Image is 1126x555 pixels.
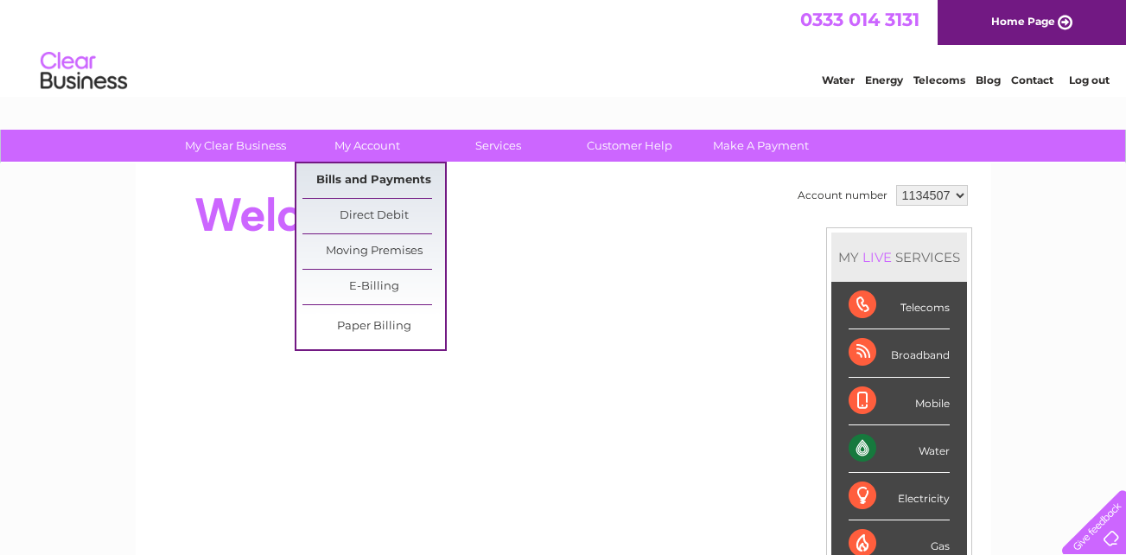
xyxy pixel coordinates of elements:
div: MY SERVICES [831,233,967,282]
a: Contact [1011,73,1053,86]
a: Log out [1069,73,1110,86]
a: Water [822,73,855,86]
div: Mobile [849,378,950,425]
img: logo.png [40,45,128,98]
a: Telecoms [913,73,965,86]
div: Water [849,425,950,473]
a: My Clear Business [164,130,307,162]
div: Electricity [849,473,950,520]
a: Moving Premises [302,234,445,269]
a: 0333 014 3131 [800,9,919,30]
a: Services [427,130,569,162]
div: Broadband [849,329,950,377]
a: Blog [976,73,1001,86]
a: E-Billing [302,270,445,304]
a: Energy [865,73,903,86]
div: Telecoms [849,282,950,329]
a: Bills and Payments [302,163,445,198]
div: Clear Business is a trading name of Verastar Limited (registered in [GEOGRAPHIC_DATA] No. 3667643... [156,10,972,84]
a: Direct Debit [302,199,445,233]
a: My Account [296,130,438,162]
a: Customer Help [558,130,701,162]
a: Make A Payment [690,130,832,162]
div: LIVE [859,249,895,265]
td: Account number [793,181,892,210]
a: Paper Billing [302,309,445,344]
